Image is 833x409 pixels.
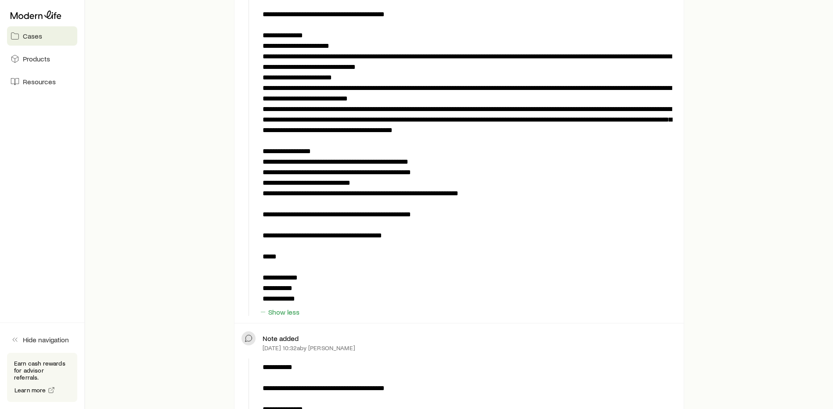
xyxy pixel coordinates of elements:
[263,344,355,352] p: [DATE] 10:32a by [PERSON_NAME]
[259,308,300,316] button: Show less
[7,330,77,349] button: Hide navigation
[23,32,42,40] span: Cases
[7,72,77,91] a: Resources
[7,26,77,46] a: Cases
[7,353,77,402] div: Earn cash rewards for advisor referrals.Learn more
[23,77,56,86] span: Resources
[14,360,70,381] p: Earn cash rewards for advisor referrals.
[263,334,299,343] p: Note added
[23,335,69,344] span: Hide navigation
[7,49,77,68] a: Products
[23,54,50,63] span: Products
[14,387,46,393] span: Learn more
